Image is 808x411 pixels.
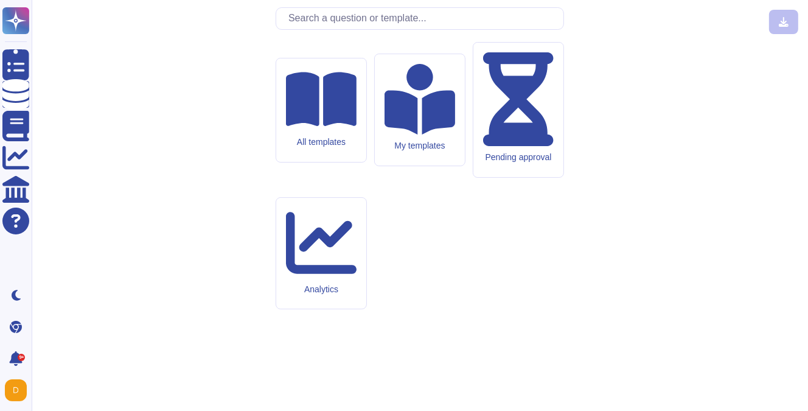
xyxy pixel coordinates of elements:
div: All templates [286,137,357,147]
input: Search a question or template... [282,8,563,29]
div: Pending approval [483,152,554,163]
div: Analytics [286,284,357,295]
div: 9+ [18,354,25,361]
img: user [5,379,27,401]
div: My templates [385,141,455,151]
button: user [2,377,35,404]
